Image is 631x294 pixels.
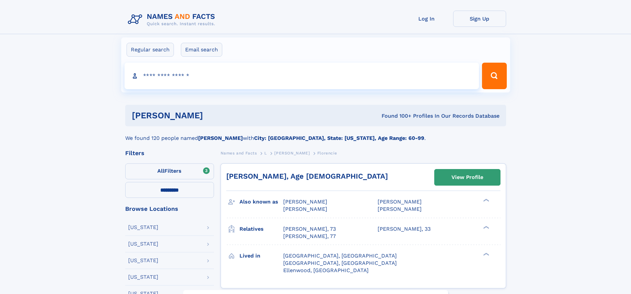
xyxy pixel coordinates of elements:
label: Regular search [127,43,174,57]
a: [PERSON_NAME], Age [DEMOGRAPHIC_DATA] [226,172,388,180]
a: Sign Up [453,11,506,27]
input: search input [125,63,479,89]
div: View Profile [451,170,483,185]
a: Names and Facts [221,149,257,157]
div: ❯ [482,225,490,229]
div: Filters [125,150,214,156]
a: [PERSON_NAME], 77 [283,233,336,240]
div: ❯ [482,198,490,203]
span: Florencie [317,151,337,155]
b: [PERSON_NAME] [198,135,243,141]
span: [GEOGRAPHIC_DATA], [GEOGRAPHIC_DATA] [283,260,397,266]
span: All [157,168,164,174]
div: We found 120 people named with . [125,126,506,142]
span: [PERSON_NAME] [283,206,327,212]
span: [GEOGRAPHIC_DATA], [GEOGRAPHIC_DATA] [283,253,397,259]
span: [PERSON_NAME] [283,199,327,205]
a: View Profile [435,169,500,185]
h3: Relatives [239,223,283,235]
span: Ellenwood, [GEOGRAPHIC_DATA] [283,267,369,273]
h3: Also known as [239,196,283,207]
img: Logo Names and Facts [125,11,221,29]
span: [PERSON_NAME] [378,206,422,212]
div: [US_STATE] [128,274,158,280]
span: [PERSON_NAME] [274,151,310,155]
label: Filters [125,163,214,179]
div: [US_STATE] [128,225,158,230]
div: Found 100+ Profiles In Our Records Database [292,112,500,120]
div: [US_STATE] [128,241,158,247]
span: [PERSON_NAME] [378,199,422,205]
a: Log In [400,11,453,27]
h3: Lived in [239,250,283,262]
div: ❯ [482,252,490,256]
span: L [264,151,267,155]
label: Email search [181,43,222,57]
a: [PERSON_NAME], 73 [283,225,336,233]
h1: [PERSON_NAME] [132,111,292,120]
div: Browse Locations [125,206,214,212]
a: L [264,149,267,157]
b: City: [GEOGRAPHIC_DATA], State: [US_STATE], Age Range: 60-99 [254,135,424,141]
div: [US_STATE] [128,258,158,263]
button: Search Button [482,63,506,89]
a: [PERSON_NAME] [274,149,310,157]
a: [PERSON_NAME], 33 [378,225,431,233]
